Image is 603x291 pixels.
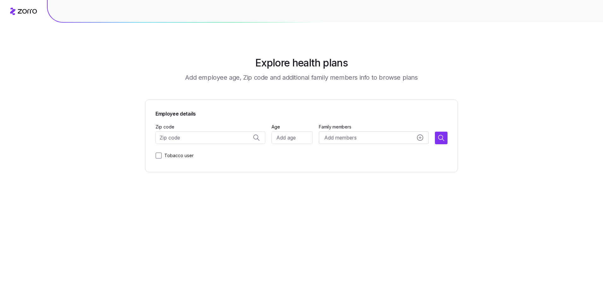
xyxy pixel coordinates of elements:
[319,131,429,144] button: Add membersadd icon
[162,152,194,159] label: Tobacco user
[185,73,418,82] h3: Add employee age, Zip code and additional family members info to browse plans
[155,131,265,144] input: Zip code
[155,123,174,130] label: Zip code
[324,134,356,142] span: Add members
[255,55,348,71] h1: Explore health plans
[272,131,313,144] input: Add age
[155,110,448,118] span: Employee details
[272,123,280,130] label: Age
[319,124,429,130] span: Family members
[417,134,423,141] svg: add icon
